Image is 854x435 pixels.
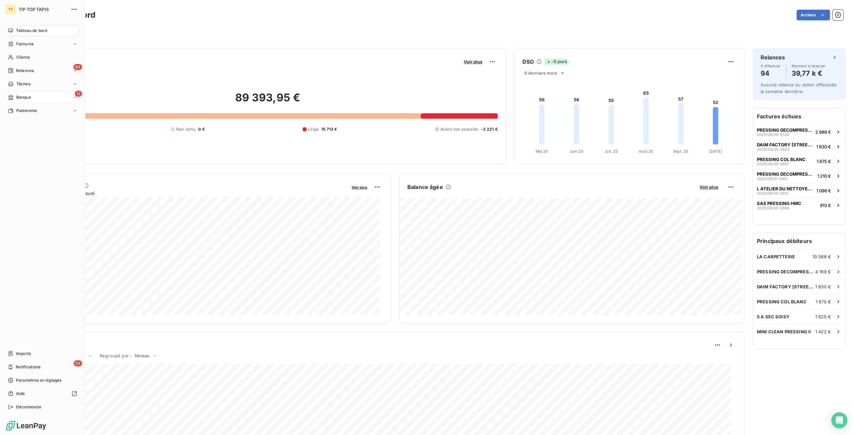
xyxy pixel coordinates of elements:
[73,64,82,70] span: 94
[38,190,347,197] span: Chiffre d'affaires mensuel
[816,299,831,304] span: 1 675 €
[815,269,831,274] span: 4 199 €
[16,28,47,34] span: Tableau de bord
[797,10,830,20] button: Actions
[308,126,319,132] span: Litige
[753,198,846,212] button: SAS PRESSING HMC2025/09/30-2696913 €
[761,64,781,68] span: À effectuer
[481,126,497,132] span: -2 221 €
[757,254,795,259] span: LA CARPETTERIE
[100,353,131,358] span: Regroupé par :
[464,59,482,64] span: Voir plus
[792,68,826,79] h4: 39,77 k €
[16,41,33,47] span: Factures
[16,404,42,410] span: Déconnexion
[569,149,583,154] tspan: Juin 25
[5,4,16,15] div: TT
[757,284,815,289] span: DAIM FACTORY [STREET_ADDRESS][EMAIL_ADDRESS][PERSON_NAME][DOMAIN_NAME]
[74,360,82,366] span: 53
[16,54,30,60] span: Clients
[820,203,831,208] span: 913 €
[757,299,807,304] span: PRESSING COL BLANC
[673,149,688,154] tspan: Sept. 25
[757,157,806,162] span: PRESSING COL BLANC
[753,124,846,139] button: PRESSING DECOMPRESSING2025/09/30-27242 989 €
[544,59,569,65] span: -5 jours
[524,70,557,76] span: 6 derniers mois
[757,177,787,181] span: 2025/08/31-2401
[761,82,837,94] span: Aucune relance ou action effectuée la semaine dernière.
[321,126,337,132] span: 15 713 €
[757,269,815,274] span: PRESSING DECOMPRESSING
[757,171,815,177] span: PRESSING DECOMPRESSING
[16,351,31,357] span: Imports
[16,364,40,370] span: Notifications
[792,64,826,68] span: Montant à relancer
[350,184,369,190] button: Voir plus
[757,127,813,133] span: PRESSING DECOMPRESSING
[352,185,367,190] span: Voir plus
[753,154,846,168] button: PRESSING COL BLANC2025/09/30-26671 675 €
[753,168,846,183] button: PRESSING DECOMPRESSING2025/08/31-24011 210 €
[16,391,25,397] span: Aide
[604,149,618,154] tspan: Juil. 25
[757,186,814,191] span: L ATELIER DU NETTOYEUR
[5,420,47,431] img: Logo LeanPay
[698,184,720,190] button: Voir plus
[757,329,811,334] span: MINI CLEAN PRESSING II
[638,149,653,154] tspan: Août 25
[816,144,831,149] span: 1 830 €
[753,233,846,249] h6: Principaux débiteurs
[757,142,814,147] span: DAIM FACTORY [STREET_ADDRESS][EMAIL_ADDRESS][PERSON_NAME][DOMAIN_NAME]
[176,126,195,132] span: Non-échu
[815,329,831,334] span: 1 422 €
[16,81,30,87] span: Tâches
[135,353,149,358] span: Niveau
[813,254,831,259] span: 10 068 €
[16,68,34,74] span: Relances
[462,59,484,65] button: Voir plus
[815,129,831,135] span: 2 989 €
[753,108,846,124] h6: Factures échues
[753,139,846,154] button: DAIM FACTORY [STREET_ADDRESS][EMAIL_ADDRESS][PERSON_NAME][DOMAIN_NAME]2025/09/30-28231 830 €
[700,184,718,190] span: Voir plus
[761,53,785,61] h6: Relances
[757,133,789,137] span: 2025/09/30-2724
[440,126,478,132] span: Avoirs non associés
[757,206,789,210] span: 2025/09/30-2696
[757,201,801,206] span: SAS PRESSING HMC
[16,377,61,383] span: Paramètres et réglages
[831,412,847,428] div: Open Intercom Messenger
[535,149,548,154] tspan: Mai 25
[815,314,831,319] span: 1 625 €
[753,183,846,198] button: L ATELIER DU NETTOYEUR2025/09/30-26211 098 €
[19,7,67,12] span: TIP TOP TAPIS
[815,284,831,289] span: 1 830 €
[407,183,443,191] h6: Balance âgée
[761,68,781,79] h4: 94
[75,91,82,97] span: 12
[757,314,790,319] span: 5 A SEC SOISY
[757,191,788,195] span: 2025/09/30-2621
[16,94,31,100] span: Banque
[816,188,831,193] span: 1 098 €
[198,126,204,132] span: 0 €
[817,173,831,179] span: 1 210 €
[757,162,789,166] span: 2025/09/30-2667
[5,388,80,399] a: Aide
[757,147,789,151] span: 2025/09/30-2823
[817,159,831,164] span: 1 675 €
[522,58,534,66] h6: DSO
[38,91,498,111] h2: 89 393,95 €
[16,108,37,114] span: Paiements
[709,149,722,154] tspan: [DATE]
